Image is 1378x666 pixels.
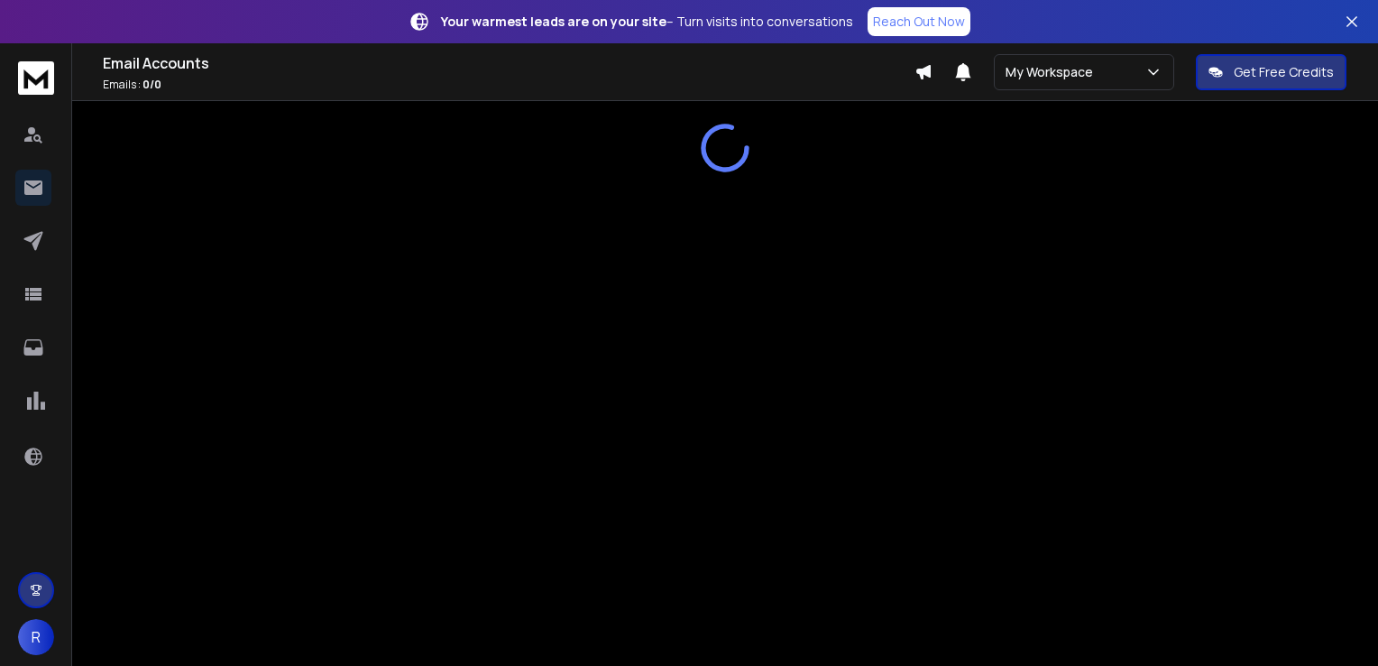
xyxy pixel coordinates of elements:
button: R [18,619,54,655]
p: Emails : [103,78,914,92]
a: Reach Out Now [868,7,970,36]
button: Get Free Credits [1196,54,1346,90]
p: Reach Out Now [873,13,965,31]
p: – Turn visits into conversations [441,13,853,31]
strong: Your warmest leads are on your site [441,13,666,30]
p: My Workspace [1006,63,1100,81]
span: 0 / 0 [142,77,161,92]
img: logo [18,61,54,95]
h1: Email Accounts [103,52,914,74]
p: Get Free Credits [1234,63,1334,81]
